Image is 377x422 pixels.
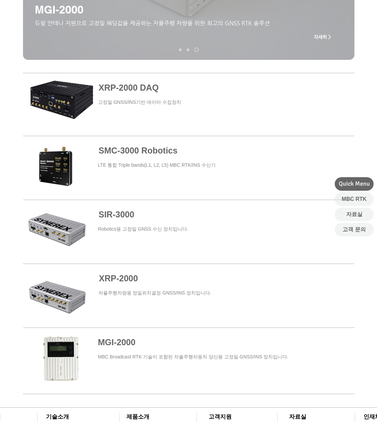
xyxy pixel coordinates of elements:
[98,290,211,296] a: 자율주행자량용 정밀위치결정 GNSS/INS 장치입니다.
[124,274,138,283] span: 000
[289,414,306,420] span: ​자료실
[35,20,270,26] span: 듀얼 안테나 지원으로 고정밀 헤딩값을 제공하는 자율주행 차량을 위한 최고의 GNSS RTK 솔루션
[299,393,377,422] iframe: Wix Chat
[179,48,182,51] a: XRP-2000 DAQ
[342,195,367,203] span: MBC RTK
[335,177,374,191] div: Quick Menu
[335,208,374,221] a: 자료실
[314,34,331,40] span: 자세히 >
[46,414,69,420] span: ​기술소개
[309,30,336,44] a: 자세히 >
[176,48,201,52] nav: 슬라이드
[339,180,370,188] span: Quick Menu
[343,226,366,233] span: 고객 문의
[187,48,189,51] a: XRP-2000
[346,211,362,218] span: 자료실
[335,223,374,236] a: 고객 문의
[126,414,149,420] span: ​제품소개
[99,146,178,155] a: SMC-3000 Robotics
[194,48,199,52] a: MGI-2000
[35,20,270,26] span: ​
[99,274,138,283] a: XRP-2000
[99,274,124,283] span: XRP-2
[99,210,135,219] a: SIR-3000
[35,3,84,16] span: MGI-2000
[335,192,374,206] a: MBC RTK
[98,162,216,168] a: LTE 통합 Triple bands(L1, L2, L5) MBC RTK/INS 수신기
[209,414,232,420] span: ​고객지원
[98,226,189,232] a: Robotics용 고정밀 GNSS 수신 장치입니다.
